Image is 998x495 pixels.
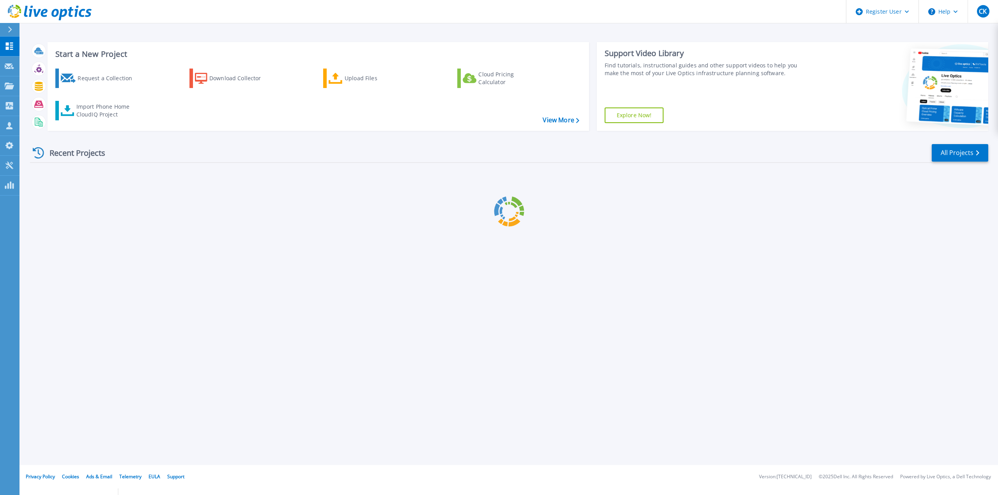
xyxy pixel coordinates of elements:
[149,473,160,480] a: EULA
[759,474,812,479] li: Version: [TECHNICAL_ID]
[26,473,55,480] a: Privacy Policy
[605,107,664,123] a: Explore Now!
[209,70,272,86] div: Download Collector
[900,474,991,479] li: Powered by Live Optics, a Dell Technology
[30,143,116,162] div: Recent Projects
[345,70,407,86] div: Upload Files
[78,70,140,86] div: Request a Collection
[979,8,987,14] span: CK
[55,69,142,88] a: Request a Collection
[189,69,276,88] a: Download Collector
[457,69,544,88] a: Cloud Pricing Calculator
[932,144,988,162] a: All Projects
[119,473,142,480] a: Telemetry
[478,70,541,86] div: Cloud Pricing Calculator
[605,62,807,77] div: Find tutorials, instructional guides and other support videos to help you make the most of your L...
[819,474,893,479] li: © 2025 Dell Inc. All Rights Reserved
[543,116,579,124] a: View More
[605,48,807,58] div: Support Video Library
[323,69,410,88] a: Upload Files
[167,473,184,480] a: Support
[76,103,137,118] div: Import Phone Home CloudIQ Project
[86,473,112,480] a: Ads & Email
[62,473,79,480] a: Cookies
[55,50,579,58] h3: Start a New Project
